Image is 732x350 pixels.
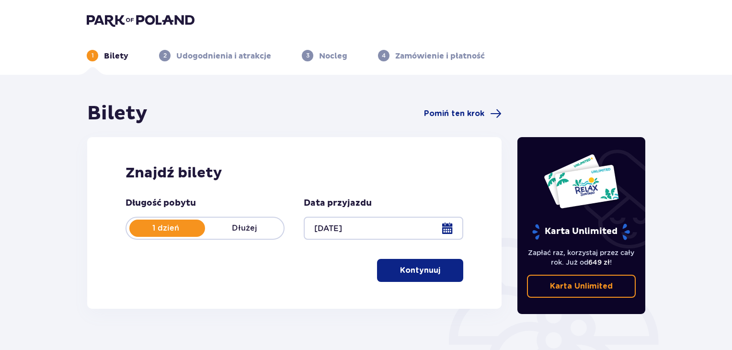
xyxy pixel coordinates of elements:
[163,51,167,60] p: 2
[104,51,128,61] p: Bilety
[91,51,94,60] p: 1
[382,51,386,60] p: 4
[176,51,271,61] p: Udogodnienia i atrakcje
[304,198,372,209] p: Data przyjazdu
[319,51,347,61] p: Nocleg
[205,223,284,233] p: Dłużej
[87,13,194,27] img: Park of Poland logo
[306,51,309,60] p: 3
[126,223,205,233] p: 1 dzień
[424,108,502,119] a: Pomiń ten krok
[527,275,636,298] a: Karta Unlimited
[400,265,440,276] p: Kontynuuj
[126,164,463,182] h2: Znajdź bilety
[588,258,610,266] span: 649 zł
[531,223,631,240] p: Karta Unlimited
[87,102,148,126] h1: Bilety
[550,281,613,292] p: Karta Unlimited
[395,51,485,61] p: Zamówienie i płatność
[527,248,636,267] p: Zapłać raz, korzystaj przez cały rok. Już od !
[377,259,463,282] button: Kontynuuj
[424,108,484,119] span: Pomiń ten krok
[126,198,196,209] p: Długość pobytu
